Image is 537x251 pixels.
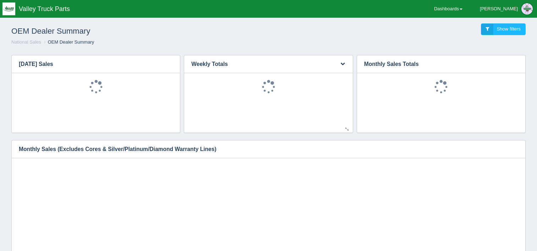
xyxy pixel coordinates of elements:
[357,55,515,73] h3: Monthly Sales Totals
[12,140,515,158] h3: Monthly Sales (Excludes Cores & Silver/Platinum/Diamond Warranty Lines)
[497,26,521,32] span: Show filters
[2,2,15,15] img: q1blfpkbivjhsugxdrfq.png
[19,5,70,12] span: Valley Truck Parts
[521,3,533,15] img: Profile Picture
[12,55,169,73] h3: [DATE] Sales
[42,39,94,46] li: OEM Dealer Summary
[11,39,41,45] a: National Sales
[184,55,331,73] h3: Weekly Totals
[481,23,526,35] a: Show filters
[11,23,269,39] h1: OEM Dealer Summary
[480,2,518,16] div: [PERSON_NAME]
